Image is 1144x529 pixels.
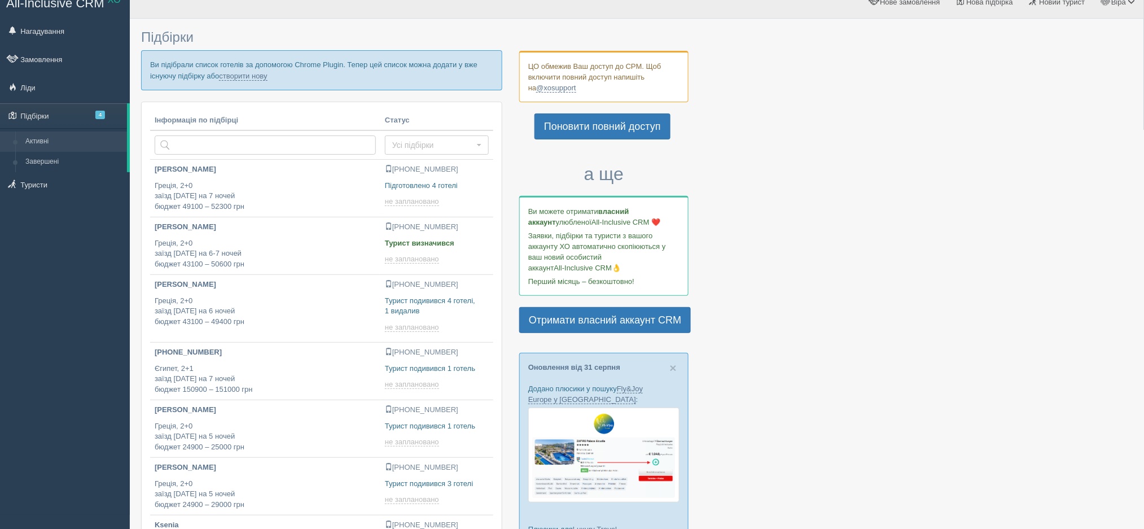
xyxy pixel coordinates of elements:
p: Греція, 2+0 заїзд [DATE] на 7 ночей бюджет 49100 – 52300 грн [155,181,376,212]
span: Усі підбірки [392,139,474,151]
th: Статус [380,111,493,131]
input: Пошук за країною або туристом [155,135,376,155]
p: Додано плюсики у пошуку : [528,383,680,405]
p: [PHONE_NUMBER] [155,347,376,358]
p: Заявки, підбірки та туристи з вашого аккаунту ХО автоматично скопіюються у ваш новий особистий ак... [528,230,680,273]
p: Ви підібрали список готелів за допомогою Chrome Plugin. Тепер цей список можна додати у вже існую... [141,50,502,90]
p: Єгипет, 2+1 заїзд [DATE] на 7 ночей бюджет 150900 – 151000 грн [155,364,376,395]
a: Активні [20,132,127,152]
p: [PERSON_NAME] [155,405,376,416]
span: не заплановано [385,255,439,264]
p: Греція, 2+0 заїзд [DATE] на 6-7 ночей бюджет 43100 – 50600 грн [155,238,376,270]
p: Турист визначився [385,238,489,249]
span: All-Inclusive CRM👌 [554,264,621,272]
button: Усі підбірки [385,135,489,155]
span: не заплановано [385,323,439,332]
a: [PERSON_NAME] Греція, 2+0заїзд [DATE] на 5 ночейбюджет 24900 – 25000 грн [150,400,380,457]
p: Підготовлено 4 готелі [385,181,489,191]
a: не заплановано [385,438,441,447]
p: [PHONE_NUMBER] [385,405,489,416]
span: не заплановано [385,495,439,504]
a: [PERSON_NAME] Греція, 2+0заїзд [DATE] на 7 ночейбюджет 49100 – 52300 грн [150,160,380,217]
span: не заплановано [385,380,439,389]
p: [PHONE_NUMBER] [385,222,489,233]
a: @xosupport [536,84,576,93]
span: не заплановано [385,197,439,206]
a: не заплановано [385,323,441,332]
p: [PHONE_NUMBER] [385,164,489,175]
p: [PHONE_NUMBER] [385,347,489,358]
a: не заплановано [385,380,441,389]
a: Отримати власний аккаунт CRM [519,307,691,333]
span: Підбірки [141,29,194,45]
a: Оновлення від 31 серпня [528,363,620,371]
p: Ви можете отримати улюбленої [528,206,680,228]
a: не заплановано [385,197,441,206]
button: Close [670,362,677,374]
p: Греція, 2+0 заїзд [DATE] на 6 ночей бюджет 43100 – 49400 грн [155,296,376,327]
a: [PERSON_NAME] Греція, 2+0заїзд [DATE] на 6 ночейбюджет 43100 – 49400 грн [150,275,380,342]
a: [PERSON_NAME] Греція, 2+0заїзд [DATE] на 5 ночейбюджет 24900 – 29000 грн [150,458,380,515]
p: Греція, 2+0 заїзд [DATE] на 5 ночей бюджет 24900 – 25000 грн [155,421,376,453]
span: 4 [95,111,105,119]
h3: а ще [519,164,689,184]
p: Турист подивився 4 готелі, 1 видалив [385,296,489,317]
a: [PERSON_NAME] Греція, 2+0заїзд [DATE] на 6-7 ночейбюджет 43100 – 50600 грн [150,217,380,274]
span: не заплановано [385,438,439,447]
a: створити нову [219,72,267,81]
p: Перший місяць – безкоштовно! [528,276,680,287]
p: [PERSON_NAME] [155,222,376,233]
a: Завершені [20,152,127,172]
span: All-Inclusive CRM ❤️ [591,218,660,226]
a: не заплановано [385,255,441,264]
p: Греція, 2+0 заїзд [DATE] на 5 ночей бюджет 24900 – 29000 грн [155,479,376,510]
p: Турист подивився 3 готелі [385,479,489,489]
div: ЦО обмежив Ваш доступ до СРМ. Щоб включити повний доступ напишіть на [519,51,689,102]
p: [PERSON_NAME] [155,462,376,473]
p: [PHONE_NUMBER] [385,462,489,473]
p: Турист подивився 1 готель [385,364,489,374]
p: [PERSON_NAME] [155,164,376,175]
p: [PERSON_NAME] [155,279,376,290]
a: не заплановано [385,495,441,504]
p: Турист подивився 1 готель [385,421,489,432]
a: [PHONE_NUMBER] Єгипет, 2+1заїзд [DATE] на 7 ночейбюджет 150900 – 151000 грн [150,343,380,400]
img: fly-joy-de-proposal-crm-for-travel-agency.png [528,408,680,502]
span: × [670,361,677,374]
th: Інформація по підбірці [150,111,380,131]
p: [PHONE_NUMBER] [385,279,489,290]
a: Поновити повний доступ [534,113,670,139]
a: Fly&Joy Europe у [GEOGRAPHIC_DATA] [528,384,643,404]
b: власний аккаунт [528,207,629,226]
